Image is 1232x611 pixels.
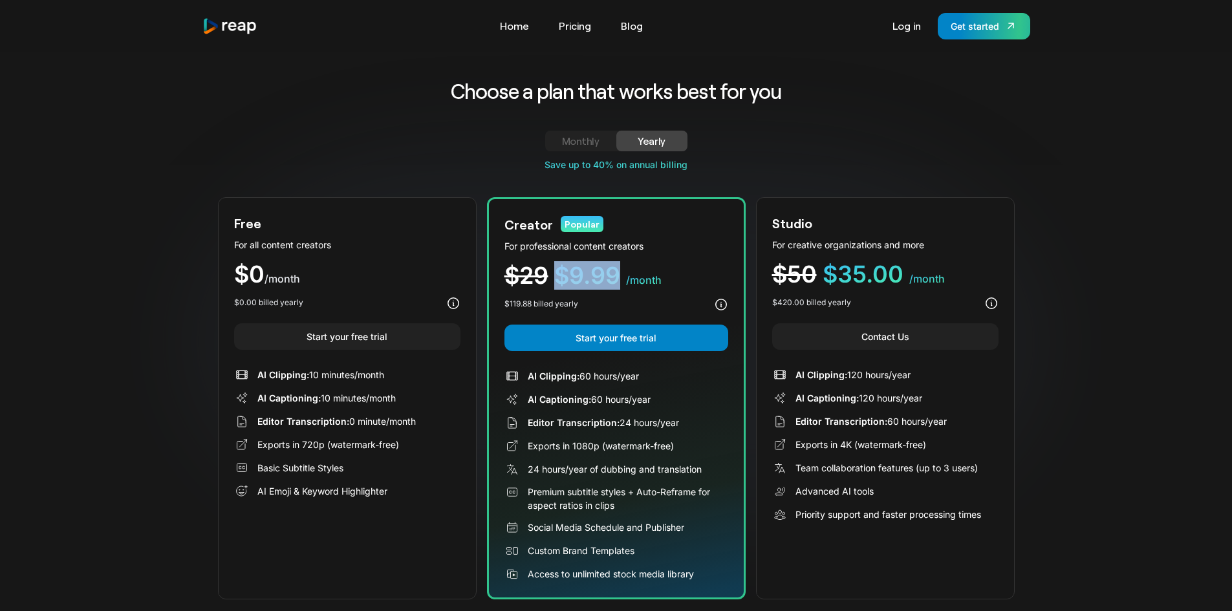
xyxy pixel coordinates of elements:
div: 24 hours/year [528,416,679,429]
a: Home [493,16,535,36]
a: Log in [886,16,927,36]
span: AI Captioning: [528,394,591,405]
div: Free [234,213,261,233]
div: Studio [772,213,812,233]
div: $0.00 billed yearly [234,297,303,308]
div: Access to unlimited stock media library [528,567,694,581]
div: For creative organizations and more [772,238,999,252]
div: $420.00 billed yearly [772,297,851,308]
a: home [202,17,258,35]
div: 24 hours/year of dubbing and translation [528,462,702,476]
div: 60 hours/year [795,414,947,428]
div: 10 minutes/month [257,368,384,381]
span: /month [265,272,300,285]
a: Pricing [552,16,598,36]
a: Get started [938,13,1030,39]
div: Creator [504,215,553,234]
span: /month [626,273,662,286]
div: For all content creators [234,238,460,252]
div: Custom Brand Templates [528,544,634,557]
div: Team collaboration features (up to 3 users) [795,461,978,475]
div: Social Media Schedule and Publisher [528,520,684,534]
div: 120 hours/year [795,368,911,381]
div: Yearly [632,133,672,149]
div: For professional content creators [504,239,728,253]
div: 60 hours/year [528,392,651,406]
span: Editor Transcription: [257,416,349,427]
a: Start your free trial [234,323,460,350]
div: $0 [234,263,460,286]
div: Exports in 4K (watermark-free) [795,438,926,451]
div: 10 minutes/month [257,391,396,405]
div: Priority support and faster processing times [795,508,981,521]
div: Get started [951,19,999,33]
span: $50 [772,260,817,288]
span: AI Clipping: [795,369,847,380]
a: Contact Us [772,323,999,350]
div: Exports in 720p (watermark-free) [257,438,399,451]
span: AI Clipping: [257,369,309,380]
div: AI Emoji & Keyword Highlighter [257,484,387,498]
div: $119.88 billed yearly [504,298,578,310]
div: Advanced AI tools [795,484,874,498]
span: AI Captioning: [257,392,321,403]
span: AI Captioning: [795,392,859,403]
span: $35.00 [823,260,903,288]
span: Editor Transcription: [795,416,887,427]
div: 0 minute/month [257,414,416,428]
div: Basic Subtitle Styles [257,461,343,475]
a: Start your free trial [504,325,728,351]
span: /month [909,272,945,285]
div: 60 hours/year [528,369,639,383]
span: $9.99 [554,261,620,290]
div: 120 hours/year [795,391,922,405]
a: Blog [614,16,649,36]
div: Monthly [561,133,601,149]
div: Exports in 1080p (watermark-free) [528,439,674,453]
span: $29 [504,261,548,290]
div: Popular [561,216,603,232]
div: Save up to 40% on annual billing [218,158,1015,171]
div: Premium subtitle styles + Auto-Reframe for aspect ratios in clips [528,485,728,512]
h2: Choose a plan that works best for you [349,78,883,105]
span: AI Clipping: [528,370,579,381]
span: Editor Transcription: [528,417,620,428]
